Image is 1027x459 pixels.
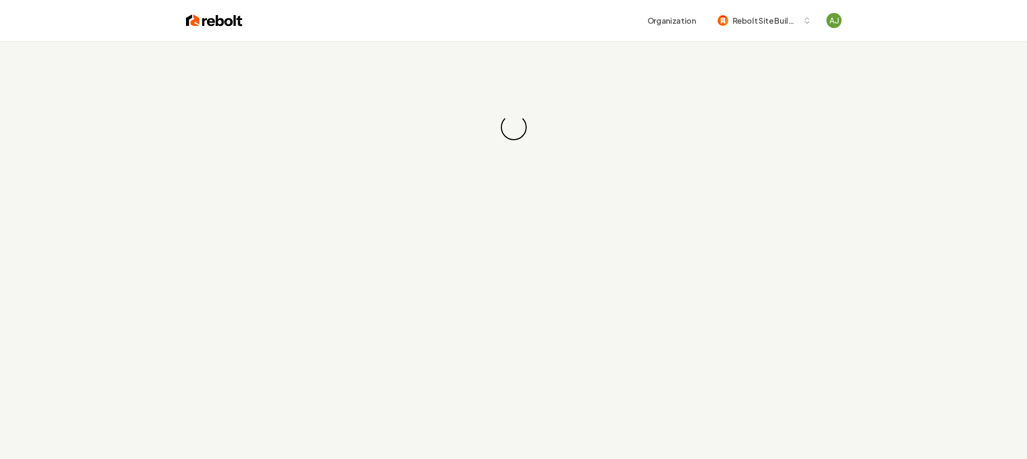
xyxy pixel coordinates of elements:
[186,13,243,28] img: Rebolt Logo
[641,11,702,30] button: Organization
[826,13,842,28] img: AJ Nimeh
[733,15,798,26] span: Rebolt Site Builder
[826,13,842,28] button: Open user button
[718,15,728,26] img: Rebolt Site Builder
[495,109,532,146] div: Loading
